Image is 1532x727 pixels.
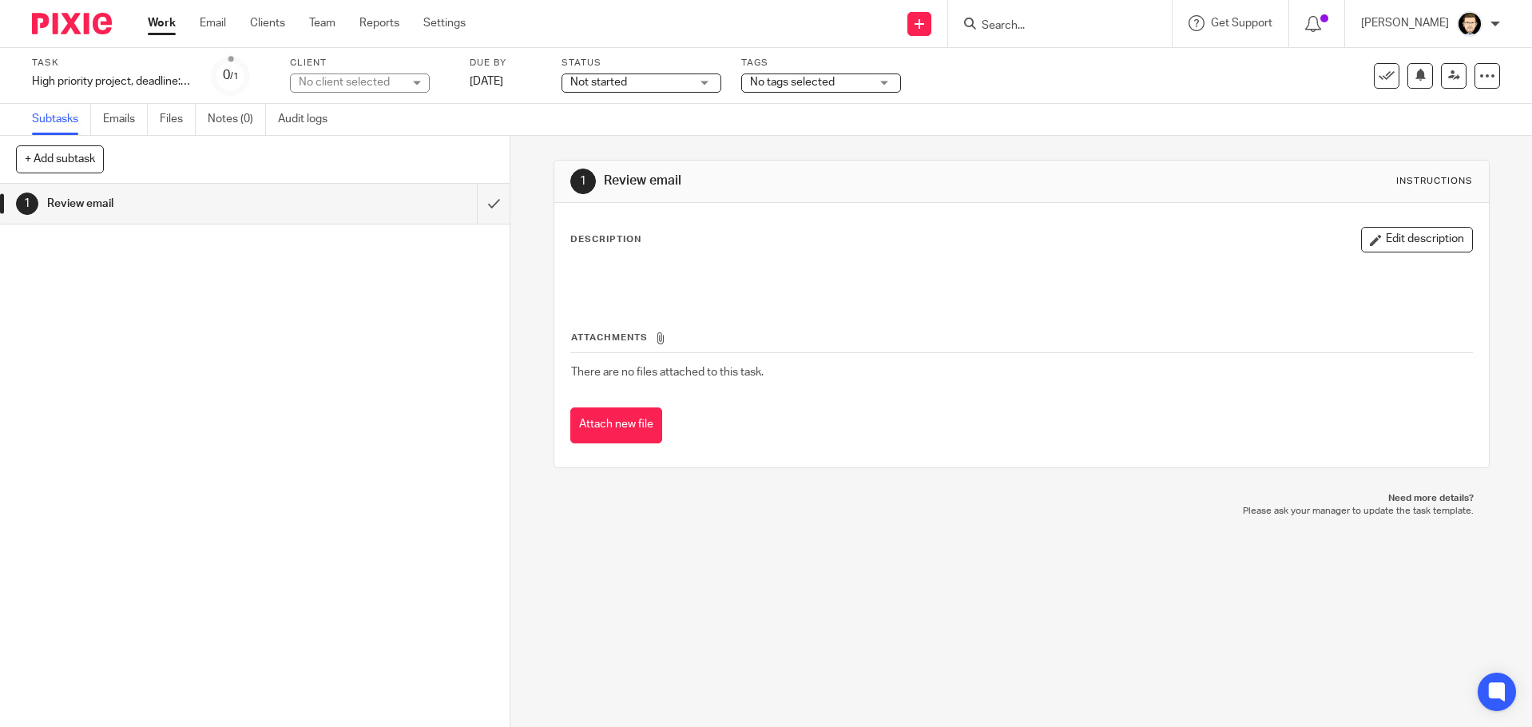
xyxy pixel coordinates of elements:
[299,74,403,90] div: No client selected
[570,505,1474,518] p: Please ask your manager to update the task template.
[250,15,285,31] a: Clients
[470,57,542,70] label: Due by
[750,77,835,88] span: No tags selected
[148,15,176,31] a: Work
[16,193,38,215] div: 1
[571,333,648,342] span: Attachments
[103,104,148,135] a: Emails
[200,15,226,31] a: Email
[1361,15,1449,31] p: [PERSON_NAME]
[47,192,323,216] h1: Review email
[223,66,239,85] div: 0
[1457,11,1482,37] img: DavidBlack.format_png.resize_200x.png
[423,15,466,31] a: Settings
[359,15,399,31] a: Reports
[32,104,91,135] a: Subtasks
[290,57,450,70] label: Client
[1396,175,1473,188] div: Instructions
[570,169,596,194] div: 1
[32,13,112,34] img: Pixie
[32,73,192,89] div: High priority project, deadline: [DATE]
[32,57,192,70] label: Task
[570,77,627,88] span: Not started
[278,104,339,135] a: Audit logs
[571,367,764,378] span: There are no files attached to this task.
[309,15,335,31] a: Team
[1211,18,1272,29] span: Get Support
[570,492,1474,505] p: Need more details?
[604,173,1055,189] h1: Review email
[562,57,721,70] label: Status
[570,407,662,443] button: Attach new file
[230,72,239,81] small: /1
[208,104,266,135] a: Notes (0)
[980,19,1124,34] input: Search
[1361,227,1473,252] button: Edit description
[16,145,104,173] button: + Add subtask
[470,76,503,87] span: [DATE]
[32,73,192,89] div: High priority project, deadline: 31st December
[741,57,901,70] label: Tags
[570,233,641,246] p: Description
[160,104,196,135] a: Files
